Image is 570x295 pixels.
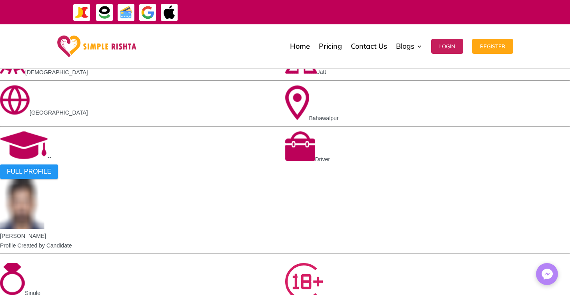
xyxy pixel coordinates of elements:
a: Pricing [319,26,342,66]
img: Messenger [539,266,555,282]
a: Contact Us [351,26,387,66]
img: ApplePay-icon [160,4,178,22]
a: Login [431,26,463,66]
a: Blogs [396,26,422,66]
a: Home [290,26,310,66]
span: [GEOGRAPHIC_DATA] [30,109,88,116]
a: Register [472,26,513,66]
span: Bahawalpur [309,115,339,121]
span: FULL PROFILE [7,168,51,175]
span: -- [48,154,51,160]
img: JazzCash-icon [73,4,91,22]
span: [DEMOGRAPHIC_DATA] [25,69,88,75]
button: Login [431,39,463,54]
img: Credit Cards [117,4,135,22]
button: Register [472,39,513,54]
img: GooglePay-icon [139,4,157,22]
span: Jatt [317,69,326,75]
span: Driver [315,156,330,162]
img: EasyPaisa-icon [96,4,114,22]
